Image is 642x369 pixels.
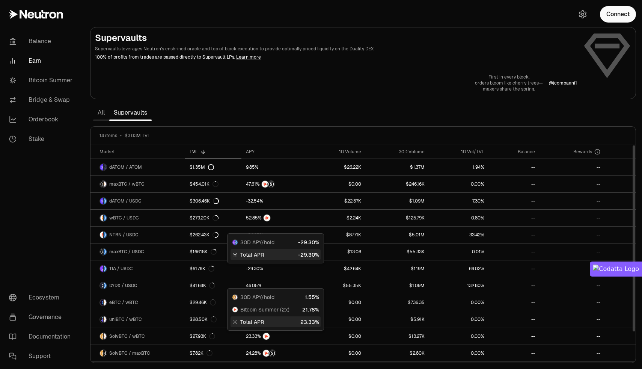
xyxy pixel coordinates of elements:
[90,345,185,361] a: SolvBTC LogomaxBTC LogoSolvBTC / maxBTC
[489,311,540,328] a: --
[366,227,429,243] a: $5.01M
[100,350,103,357] img: SolvBTC Logo
[429,210,489,226] a: 0.80%
[262,181,268,188] img: NTRN
[99,133,117,139] span: 14 items
[190,181,219,187] div: $454.01K
[3,51,81,71] a: Earn
[307,243,365,260] a: $13.08
[90,227,185,243] a: NTRN LogoUSDC LogoNTRN / USDC
[540,328,605,345] a: --
[185,345,241,361] a: $7.82K
[232,295,235,300] img: SolvBTC Logo
[489,260,540,277] a: --
[232,307,238,312] img: NTRN
[185,260,241,277] a: $61.78K
[307,193,365,209] a: $22.37K
[429,260,489,277] a: 69.02%
[90,193,185,209] a: dATOM LogoUSDC LogodATOM / USDC
[540,311,605,328] a: --
[573,149,592,155] span: Rewards
[185,243,241,260] a: $166.18K
[429,193,489,209] a: 7.30%
[600,6,636,23] button: Connect
[104,299,107,306] img: wBTC Logo
[366,294,429,311] a: $736.35
[100,282,103,289] img: DYDX Logo
[99,149,181,155] div: Market
[540,345,605,361] a: --
[190,232,219,238] div: $262.43K
[366,176,429,192] a: $246.16K
[429,176,489,192] a: 0.00%
[185,159,241,175] a: $1.35M
[109,266,133,272] span: TIA / USDC
[475,80,543,86] p: orders bloom like cherry trees—
[489,193,540,209] a: --
[269,350,276,357] img: Structured Points
[366,345,429,361] a: $2.80K
[95,32,577,44] h2: Supervaults
[3,129,81,149] a: Stake
[366,311,429,328] a: $5.91K
[240,318,264,326] span: Total APR
[429,227,489,243] a: 33.42%
[90,243,185,260] a: maxBTC LogoUSDC LogomaxBTC / USDC
[190,350,212,356] div: $7.82K
[366,159,429,175] a: $1.37M
[100,164,103,171] img: dATOM Logo
[100,333,103,340] img: SolvBTC Logo
[109,232,139,238] span: NTRN / USDC
[489,294,540,311] a: --
[307,159,365,175] a: $26.22K
[104,265,107,272] img: USDC Logo
[240,293,274,301] span: 30D APY/hold
[264,215,270,221] img: NTRN
[90,176,185,192] a: maxBTC LogowBTC LogomaxBTC / wBTC
[104,282,107,289] img: USDC Logo
[540,243,605,260] a: --
[366,210,429,226] a: $125.79K
[429,345,489,361] a: 0.00%
[307,328,365,345] a: $0.00
[109,181,145,187] span: maxBTC / wBTC
[307,260,365,277] a: $42.64K
[236,54,261,60] a: Learn more
[240,239,274,246] span: 30D APY/hold
[3,71,81,90] a: Bitcoin Summer
[104,164,107,171] img: ATOM Logo
[109,316,142,322] span: uniBTC / wBTC
[185,311,241,328] a: $28.50K
[104,198,107,204] img: USDC Logo
[489,176,540,192] a: --
[241,328,308,345] a: NTRN
[104,181,107,188] img: wBTC Logo
[232,240,235,245] img: TIA Logo
[100,181,103,188] img: maxBTC Logo
[190,149,237,155] div: TVL
[185,210,241,226] a: $279.20K
[540,193,605,209] a: --
[489,345,540,361] a: --
[109,164,142,170] span: dATOM / ATOM
[540,176,605,192] a: --
[268,181,274,188] img: Structured Points
[241,210,308,226] a: NTRN
[185,294,241,311] a: $29.46K
[104,316,107,323] img: wBTC Logo
[429,159,489,175] a: 1.94%
[125,133,150,139] span: $3.03M TVL
[3,346,81,366] a: Support
[90,277,185,294] a: DYDX LogoUSDC LogoDYDX / USDC
[366,328,429,345] a: $13.27K
[109,198,142,204] span: dATOM / USDC
[109,283,137,289] span: DYDX / USDC
[190,249,217,255] div: $166.18K
[549,80,577,86] p: @ jcompagni1
[90,260,185,277] a: TIA LogoUSDC LogoTIA / USDC
[540,260,605,277] a: --
[95,45,577,52] p: Supervaults leverages Neutron's enshrined oracle and top of block execution to provide optimally ...
[104,231,107,238] img: USDC Logo
[429,277,489,294] a: 132.80%
[366,277,429,294] a: $1.09M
